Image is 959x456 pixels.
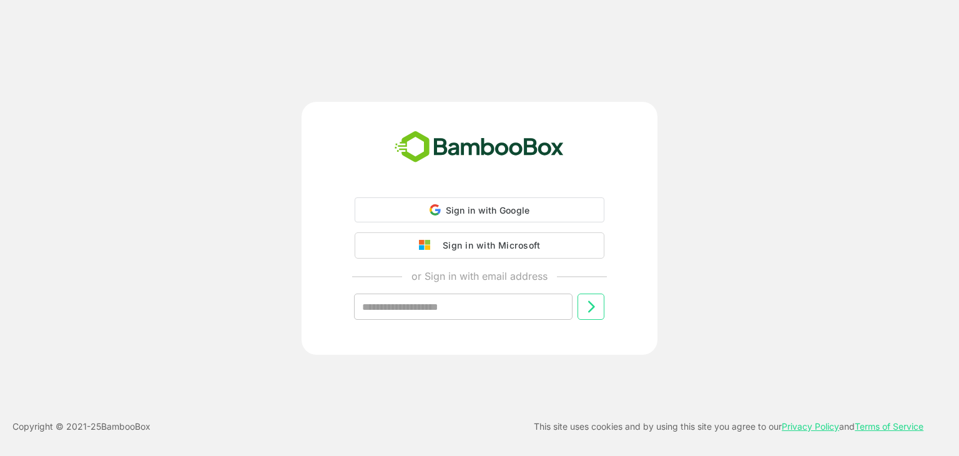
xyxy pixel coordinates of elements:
[855,421,923,432] a: Terms of Service
[436,237,540,254] div: Sign in with Microsoft
[12,419,150,434] p: Copyright © 2021- 25 BambooBox
[782,421,839,432] a: Privacy Policy
[411,269,548,284] p: or Sign in with email address
[446,205,530,216] span: Sign in with Google
[388,127,571,168] img: bamboobox
[419,240,436,251] img: google
[534,419,923,434] p: This site uses cookies and by using this site you agree to our and
[355,197,604,222] div: Sign in with Google
[355,232,604,259] button: Sign in with Microsoft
